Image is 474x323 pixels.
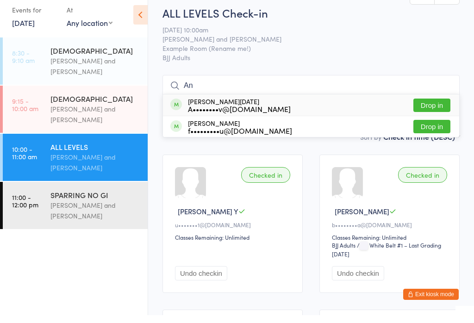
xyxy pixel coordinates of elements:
[188,127,292,142] div: [PERSON_NAME]
[12,57,35,72] time: 8:30 - 9:10 am
[403,297,459,308] button: Exit kiosk mode
[241,175,290,191] div: Checked in
[67,25,112,36] div: Any location
[50,208,140,229] div: [PERSON_NAME] and [PERSON_NAME]
[332,241,450,249] div: Classes Remaining: Unlimited
[188,113,291,120] div: A••••••••v@[DOMAIN_NAME]
[188,135,292,142] div: f•••••••••u@[DOMAIN_NAME]
[50,53,140,63] div: [DEMOGRAPHIC_DATA]
[50,112,140,133] div: [PERSON_NAME] and [PERSON_NAME]
[162,83,460,104] input: Search
[188,106,291,120] div: [PERSON_NAME][DATE]
[3,142,148,189] a: 10:00 -11:00 amALL LEVELS[PERSON_NAME] and [PERSON_NAME]
[162,42,445,51] span: [PERSON_NAME] and [PERSON_NAME]
[12,105,38,120] time: 9:15 - 10:00 am
[332,249,441,266] span: / White Belt #1 – Last Grading [DATE]
[162,13,460,28] h2: ALL LEVELS Check-in
[3,45,148,93] a: 8:30 -9:10 am[DEMOGRAPHIC_DATA][PERSON_NAME] and [PERSON_NAME]
[175,274,227,288] button: Undo checkin
[12,25,35,36] a: [DATE]
[332,274,384,288] button: Undo checkin
[12,10,57,25] div: Events for
[162,51,445,61] span: Example Room (Rename me!)
[175,229,293,236] div: u•••••••1@[DOMAIN_NAME]
[413,106,450,120] button: Drop in
[50,101,140,112] div: [DEMOGRAPHIC_DATA]
[335,214,389,224] span: [PERSON_NAME]
[162,33,445,42] span: [DATE] 10:00am
[12,201,38,216] time: 11:00 - 12:00 pm
[67,10,112,25] div: At
[50,63,140,85] div: [PERSON_NAME] and [PERSON_NAME]
[50,160,140,181] div: [PERSON_NAME] and [PERSON_NAME]
[332,229,450,236] div: b••••••••a@[DOMAIN_NAME]
[332,249,355,257] div: BJJ Adults
[3,190,148,237] a: 11:00 -12:00 pmSPARRING NO GI[PERSON_NAME] and [PERSON_NAME]
[398,175,447,191] div: Checked in
[162,61,460,70] span: BJJ Adults
[50,149,140,160] div: ALL LEVELS
[178,214,238,224] span: [PERSON_NAME] Y
[175,241,293,249] div: Classes Remaining: Unlimited
[3,93,148,141] a: 9:15 -10:00 am[DEMOGRAPHIC_DATA][PERSON_NAME] and [PERSON_NAME]
[50,198,140,208] div: SPARRING NO GI
[413,128,450,141] button: Drop in
[12,153,37,168] time: 10:00 - 11:00 am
